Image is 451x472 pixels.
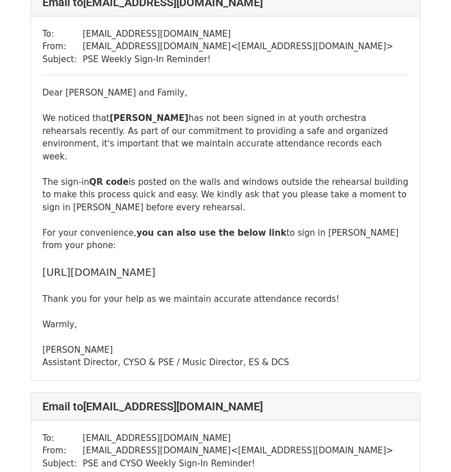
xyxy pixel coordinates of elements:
[136,228,286,238] b: you can also use the below link
[42,40,83,53] td: From:
[42,444,83,457] td: From:
[42,53,83,66] td: Subject:
[42,432,83,445] td: To:
[42,266,155,278] font: [URL][DOMAIN_NAME]
[394,418,451,472] iframe: Chat Widget
[42,356,409,369] div: Assistant Director, CYSO & PSE / Music Director, ES & DCS
[83,432,393,445] td: [EMAIL_ADDRESS][DOMAIN_NAME]
[83,28,393,41] td: [EMAIL_ADDRESS][DOMAIN_NAME]
[110,113,188,123] b: [PERSON_NAME]
[42,400,409,413] h4: Email to [EMAIL_ADDRESS][DOMAIN_NAME]
[89,177,129,187] b: QR code
[42,344,409,357] div: [PERSON_NAME]
[42,86,409,369] div: Dear [PERSON_NAME] and Family, We noticed that has not been signed in at youth orchestra rehearsa...
[42,265,409,331] div: Thank you for your help as we maintain accurate attendance records! Warmly,
[42,457,83,470] td: Subject:
[83,444,393,457] td: [EMAIL_ADDRESS][DOMAIN_NAME] < [EMAIL_ADDRESS][DOMAIN_NAME] >
[83,40,393,53] td: [EMAIL_ADDRESS][DOMAIN_NAME] < [EMAIL_ADDRESS][DOMAIN_NAME] >
[83,457,393,470] td: PSE and CYSO Weekly Sign-In Reminder!
[83,53,393,66] td: PSE Weekly Sign-In Reminder!
[42,28,83,41] td: To:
